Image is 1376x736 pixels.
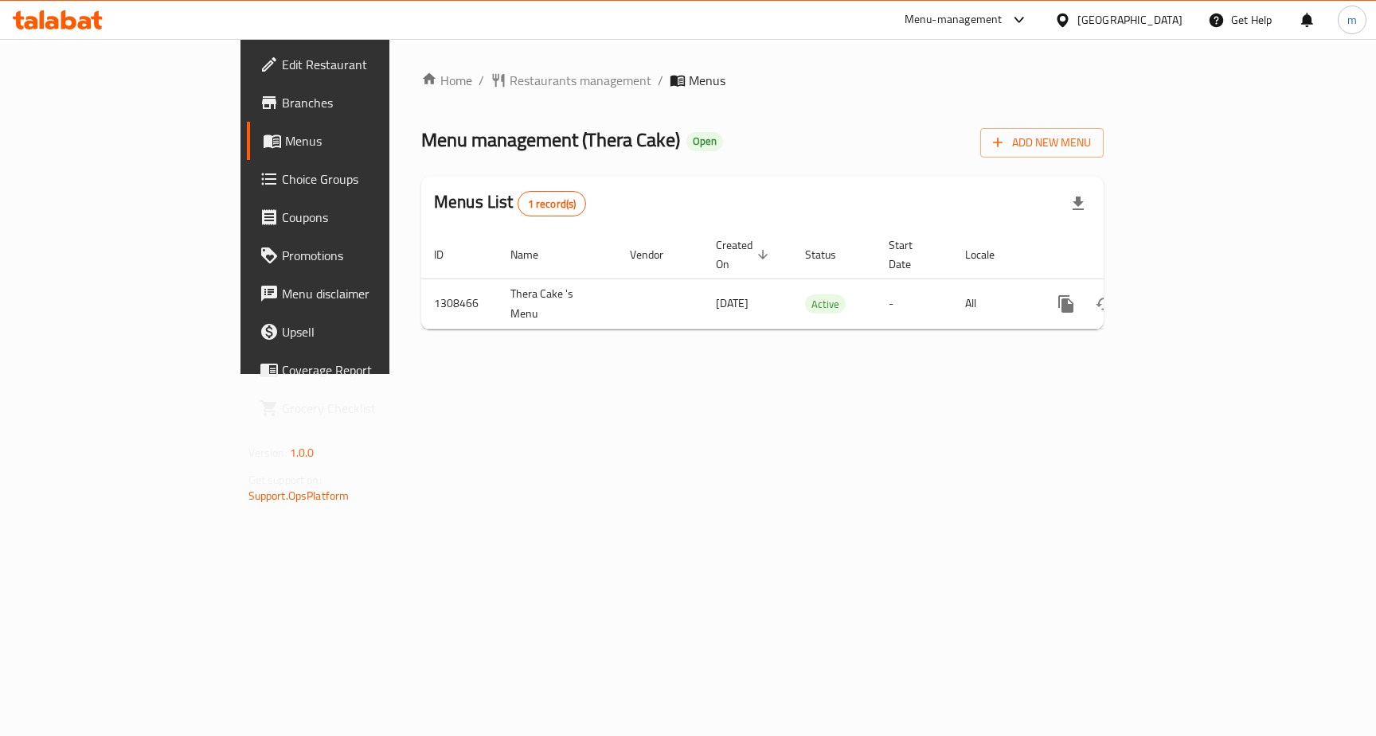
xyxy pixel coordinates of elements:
[282,284,458,303] span: Menu disclaimer
[247,236,471,275] a: Promotions
[980,128,1104,158] button: Add New Menu
[421,122,680,158] span: Menu management ( Thera Cake )
[1085,285,1124,323] button: Change Status
[686,132,723,151] div: Open
[421,71,1104,90] nav: breadcrumb
[421,231,1213,329] table: enhanced table
[247,160,471,198] a: Choice Groups
[1034,231,1213,279] th: Actions
[889,236,933,274] span: Start Date
[285,131,458,150] span: Menus
[510,245,559,264] span: Name
[689,71,725,90] span: Menus
[491,71,651,90] a: Restaurants management
[434,245,464,264] span: ID
[905,10,1003,29] div: Menu-management
[247,351,471,389] a: Coverage Report
[282,169,458,189] span: Choice Groups
[248,485,350,506] a: Support.OpsPlatform
[282,322,458,341] span: Upsell
[479,71,484,90] li: /
[805,295,846,313] span: Active
[282,399,458,418] span: Grocery Checklist
[952,278,1034,329] td: All
[498,278,617,329] td: Thera Cake 's Menu
[247,313,471,351] a: Upsell
[247,275,471,313] a: Menu disclaimer
[282,93,458,112] span: Branches
[282,208,458,227] span: Coupons
[282,246,458,265] span: Promotions
[1347,11,1357,29] span: m
[686,134,723,148] span: Open
[247,84,471,122] a: Branches
[247,389,471,427] a: Grocery Checklist
[282,55,458,74] span: Edit Restaurant
[630,245,684,264] span: Vendor
[993,133,1091,153] span: Add New Menu
[518,191,587,216] div: Total records count
[434,190,586,216] h2: Menus List
[1047,285,1085,323] button: more
[876,278,952,329] td: -
[510,71,651,90] span: Restaurants management
[282,360,458,380] span: Coverage Report
[716,236,773,274] span: Created On
[658,71,663,90] li: /
[248,442,287,463] span: Version:
[805,245,857,264] span: Status
[290,442,315,463] span: 1.0.0
[518,197,586,212] span: 1 record(s)
[965,245,1015,264] span: Locale
[247,45,471,84] a: Edit Restaurant
[1077,11,1182,29] div: [GEOGRAPHIC_DATA]
[248,469,322,490] span: Get support on:
[247,198,471,236] a: Coupons
[247,122,471,160] a: Menus
[716,293,749,313] span: [DATE]
[1059,185,1097,223] div: Export file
